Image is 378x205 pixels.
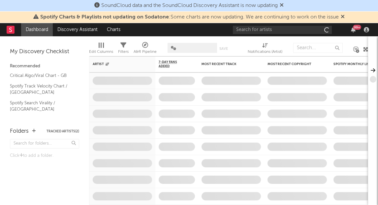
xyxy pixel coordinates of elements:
div: Most Recent Track [202,62,251,66]
div: Folders [10,127,29,135]
div: Artist [93,62,142,66]
a: Critical Algo/Viral Chart - GB [10,72,73,79]
a: Spotify Search Virality / [GEOGRAPHIC_DATA] [10,99,73,113]
input: Search... [293,43,343,53]
span: SoundCloud data and the SoundCloud Discovery Assistant is now updating [101,3,278,8]
a: Discovery Assistant [53,23,102,36]
input: Search for folders... [10,139,79,149]
div: A&R Pipeline [134,48,157,56]
span: : Some charts are now updating. We are continuing to work on the issue [40,15,339,20]
button: 99+ [351,27,356,32]
button: Tracked Artists(2) [47,130,79,133]
div: A&R Pipeline [134,40,157,59]
div: Filters [118,48,129,56]
a: Charts [102,23,125,36]
span: Dismiss [280,3,284,8]
div: Click to add a folder. [10,152,79,160]
span: Dismiss [341,15,345,20]
input: Search for artists [233,26,332,34]
a: Spotify Track Velocity Chart / [GEOGRAPHIC_DATA] [10,83,73,96]
span: Spotify Charts & Playlists not updating on Sodatone [40,15,169,20]
button: Save [219,47,228,51]
div: My Discovery Checklist [10,48,79,56]
div: Most Recent Copyright [268,62,317,66]
a: Dashboard [21,23,53,36]
div: Notifications (Artist) [248,48,282,56]
div: 99 + [353,25,361,30]
div: Filters [118,40,129,59]
div: Edit Columns [89,40,113,59]
span: 7-Day Fans Added [159,60,185,68]
div: Recommended [10,62,79,70]
div: Edit Columns [89,48,113,56]
div: Notifications (Artist) [248,40,282,59]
